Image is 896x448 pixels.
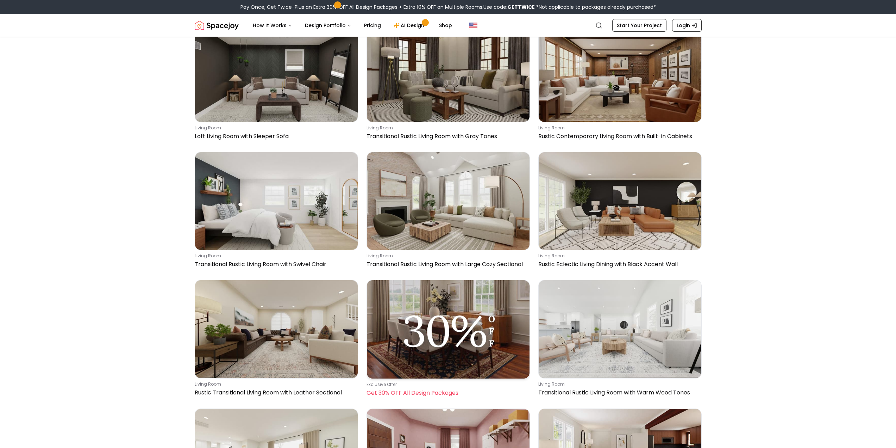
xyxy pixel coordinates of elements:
img: Rustic Contemporary Living Room with Built-in Cabinets [539,24,701,122]
a: Transitional Rustic Living Room with Large Cozy Sectionalliving roomTransitional Rustic Living Ro... [366,152,530,271]
a: AI Design [388,18,432,32]
p: living room [366,125,527,131]
span: Use code: [483,4,535,11]
img: Transitional Rustic Living Room with Gray Tones [367,24,530,122]
a: Get 30% OFF All Design PackagesExclusive OfferGet 30% OFF All Design Packages [366,280,530,400]
div: Pay Once, Get Twice-Plus an Extra 30% OFF All Design Packages + Extra 10% OFF on Multiple Rooms. [240,4,656,11]
button: Design Portfolio [299,18,357,32]
p: Transitional Rustic Living Room with Large Cozy Sectional [366,260,527,269]
p: living room [195,381,355,387]
p: Rustic Contemporary Living Room with Built-in Cabinets [538,132,699,141]
p: Transitional Rustic Living Room with Swivel Chair [195,260,355,269]
p: Rustic Transitional Living Room with Leather Sectional [195,388,355,397]
img: Rustic Eclectic Living Dining with Black Accent Wall [539,152,701,250]
span: *Not applicable to packages already purchased* [535,4,656,11]
b: GETTWICE [507,4,535,11]
p: Rustic Eclectic Living Dining with Black Accent Wall [538,260,699,269]
p: living room [538,381,699,387]
p: Get 30% OFF All Design Packages [366,389,527,397]
a: Transitional Rustic Living Room with Gray Tonesliving roomTransitional Rustic Living Room with Gr... [366,24,530,143]
img: Transitional Rustic Living Room with Large Cozy Sectional [367,152,530,250]
a: Rustic Eclectic Living Dining with Black Accent Wallliving roomRustic Eclectic Living Dining with... [538,152,702,271]
img: Rustic Transitional Living Room with Leather Sectional [195,280,358,378]
p: living room [195,125,355,131]
img: Transitional Rustic Living Room with Swivel Chair [195,152,358,250]
img: Transitional Rustic Living Room with Warm Wood Tones [539,280,701,378]
nav: Main [247,18,458,32]
img: Get 30% OFF All Design Packages [367,280,530,378]
a: Rustic Transitional Living Room with Leather Sectionalliving roomRustic Transitional Living Room ... [195,280,358,400]
button: How It Works [247,18,298,32]
a: Start Your Project [612,19,666,32]
a: Transitional Rustic Living Room with Warm Wood Tonesliving roomTransitional Rustic Living Room wi... [538,280,702,400]
p: living room [538,125,699,131]
img: Loft Living Room with Sleeper Sofa [195,24,358,122]
img: Spacejoy Logo [195,18,239,32]
img: United States [469,21,477,30]
p: living room [366,253,527,259]
p: Exclusive Offer [366,382,527,387]
p: Transitional Rustic Living Room with Warm Wood Tones [538,388,699,397]
a: Loft Living Room with Sleeper Sofaliving roomLoft Living Room with Sleeper Sofa [195,24,358,143]
nav: Global [195,14,702,37]
p: Transitional Rustic Living Room with Gray Tones [366,132,527,141]
a: Rustic Contemporary Living Room with Built-in Cabinetsliving roomRustic Contemporary Living Room ... [538,24,702,143]
a: Transitional Rustic Living Room with Swivel Chairliving roomTransitional Rustic Living Room with ... [195,152,358,271]
p: Loft Living Room with Sleeper Sofa [195,132,355,141]
a: Shop [433,18,458,32]
a: Login [672,19,702,32]
a: Spacejoy [195,18,239,32]
p: living room [195,253,355,259]
p: living room [538,253,699,259]
a: Pricing [358,18,387,32]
